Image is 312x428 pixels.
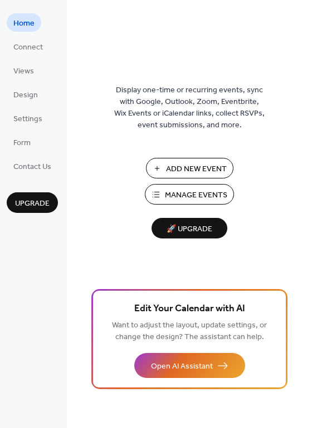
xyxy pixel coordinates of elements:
[13,161,51,173] span: Contact Us
[7,85,45,103] a: Design
[13,42,43,53] span: Connect
[7,192,58,213] button: Upgrade
[151,361,213,372] span: Open AI Assistant
[7,13,41,32] a: Home
[15,198,50,210] span: Upgrade
[112,318,267,345] span: Want to adjust the layout, update settings, or change the design? The assistant can help.
[7,37,50,56] a: Connect
[7,157,58,175] a: Contact Us
[13,113,42,125] span: Settings
[134,353,245,378] button: Open AI Assistant
[114,84,265,131] span: Display one-time or recurring events, sync with Google, Outlook, Zoom, Eventbrite, Wix Events or ...
[145,184,234,205] button: Manage Events
[165,190,227,201] span: Manage Events
[134,301,245,317] span: Edit Your Calendar with AI
[13,66,34,77] span: Views
[13,18,35,29] span: Home
[7,133,37,151] a: Form
[158,222,221,237] span: 🚀 Upgrade
[152,218,227,238] button: 🚀 Upgrade
[7,109,49,127] a: Settings
[146,158,233,178] button: Add New Event
[7,61,41,79] a: Views
[13,137,31,149] span: Form
[166,163,227,175] span: Add New Event
[13,89,38,101] span: Design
